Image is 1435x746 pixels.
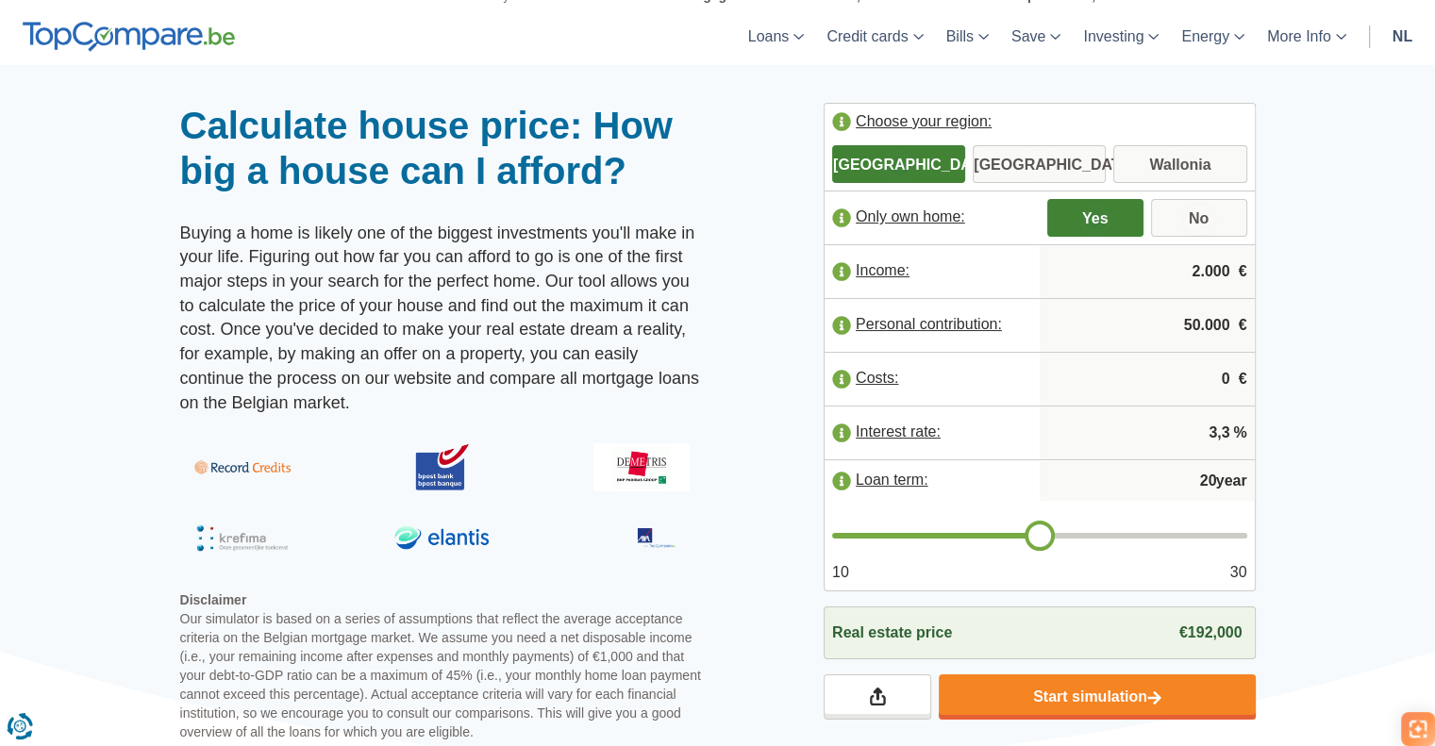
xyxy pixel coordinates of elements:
[180,611,701,739] font: Our simulator is based on a series of assumptions that reflect the average acceptance criteria on...
[1216,472,1247,489] font: year
[1393,28,1412,44] font: nl
[826,28,908,44] font: Credit cards
[1256,9,1358,65] a: More Info
[1230,564,1247,580] font: 30
[1047,300,1247,351] input: |
[194,443,291,491] img: Record Credits
[946,28,974,44] font: Bills
[1267,28,1331,44] font: More Info
[856,423,941,439] font: Interest rate:
[1047,407,1247,458] input: |
[180,224,699,412] font: Buying a home is likely one of the biggest investments you'll make in your life. Figuring out how...
[1147,690,1161,706] img: Start simulation
[856,472,927,488] font: Loan term:
[856,208,965,224] font: Only own home:
[737,9,816,65] a: Loans
[1239,317,1247,333] font: €
[1239,371,1247,387] font: €
[1170,9,1256,65] a: Energy
[1181,28,1229,44] font: Energy
[815,9,934,65] a: Credit cards
[616,514,689,562] img: Axa
[856,262,909,278] font: Income:
[935,9,1000,65] a: Bills
[23,22,235,52] img: TopCompare
[1179,624,1243,640] font: €192,000
[832,624,952,640] font: Real estate price
[593,443,690,491] img: Demetris
[180,105,673,191] font: Calculate house price: How big a house can I afford?
[1033,688,1147,705] font: Start simulation
[393,514,490,562] img: Elantis
[856,370,898,386] font: Costs:
[856,316,1002,332] font: Personal contribution:
[1381,9,1424,65] a: nl
[856,113,992,129] font: Choose your region:
[939,674,1255,720] a: Start simulation
[1083,28,1143,44] font: Investing
[393,443,490,491] img: BPost Bank
[1233,424,1246,440] font: %
[194,514,291,562] img: Krefima
[832,564,849,580] font: 10
[1072,9,1170,65] a: Investing
[748,28,790,44] font: Loans
[1000,9,1072,65] a: Save
[1239,263,1247,279] font: €
[1047,246,1247,297] input: |
[1047,354,1247,405] input: |
[1011,28,1045,44] font: Save
[180,592,247,607] font: Disclaimer
[824,674,931,720] a: Share your results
